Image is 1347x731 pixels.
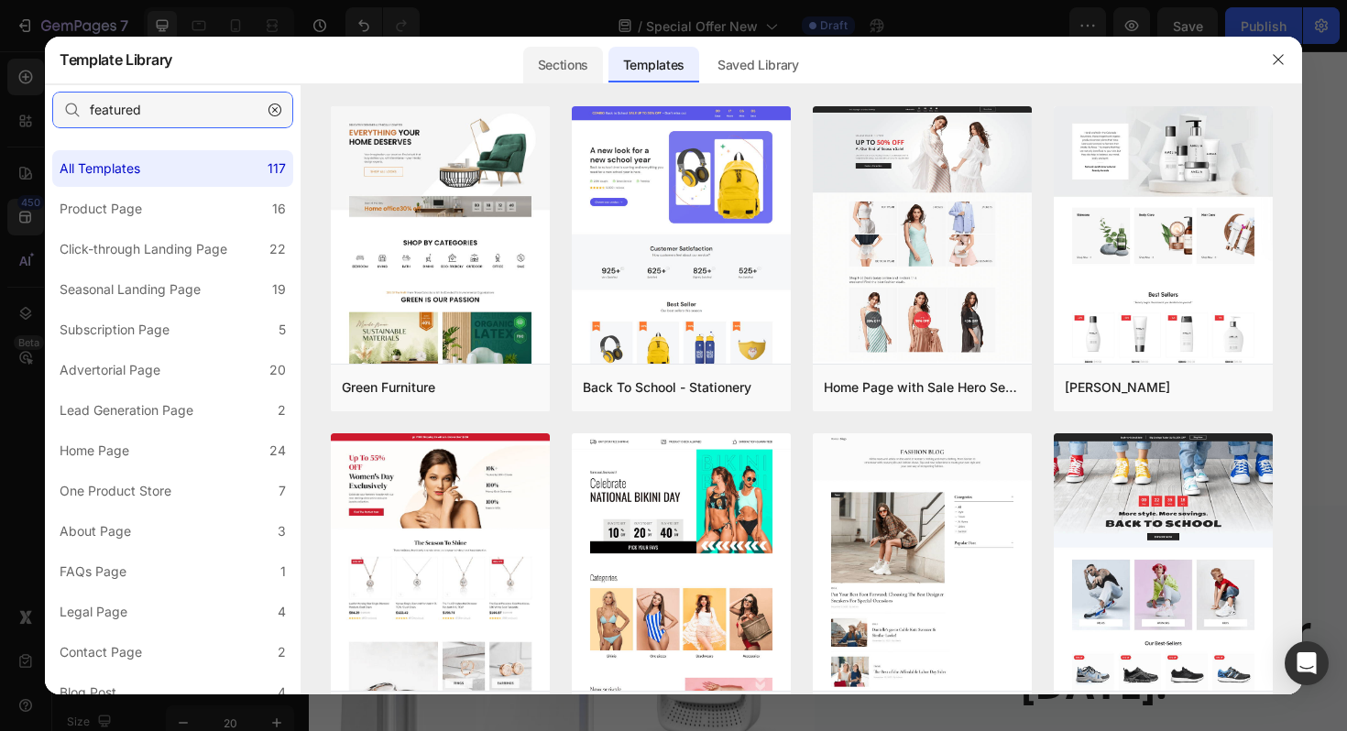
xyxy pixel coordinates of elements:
div: [PERSON_NAME] [1065,376,1170,398]
div: 117 [268,158,286,180]
div: Your custom text goes here [117,413,347,452]
div: 24 [269,440,286,462]
div: 4 [278,601,286,623]
div: Contact Page [60,641,142,663]
div: 2 [278,641,286,663]
div: Advertorial Page [60,359,160,381]
div: 20 [269,359,286,381]
div: 5 [279,319,286,341]
div: All Templates [60,158,140,180]
div: 2 [278,399,286,421]
div: Your custom text goes here [117,336,347,375]
div: 19 [272,278,286,300]
div: Home Page [60,440,129,462]
div: 22 [269,238,286,260]
div: Legal Page [60,601,127,623]
div: Your custom text goes here [117,375,347,413]
div: 16 [272,198,286,220]
div: 7 [279,480,286,502]
div: FAQs Page [60,561,126,583]
div: Saved Library [703,47,814,83]
div: About Page [60,520,131,542]
div: Replace this text with your content [557,335,1008,372]
div: Sections [523,47,603,83]
div: Seasonal Landing Page [60,278,201,300]
h2: Template Library [60,36,172,83]
div: Green Furniture [342,376,435,398]
div: Product Page [60,198,142,220]
div: Click-through Landing Page [60,238,227,260]
div: 3 [278,520,286,542]
div: Lead Generation Page [60,399,193,421]
div: One Product Store [60,480,171,502]
div: Back To School - Stationery [583,376,751,398]
input: E.g.: Black Friday, Sale, etc. [52,92,293,128]
div: Blog Post [60,682,116,704]
div: Subscription Page [60,319,170,341]
div: Templates [608,47,699,83]
div: 4 [278,682,286,704]
div: Open Intercom Messenger [1285,641,1329,685]
div: 1 [280,561,286,583]
p: Claim Your Hoodie Blanket Special Offer [DATE]! [565,527,1098,698]
div: Home Page with Sale Hero Section [824,376,1021,398]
